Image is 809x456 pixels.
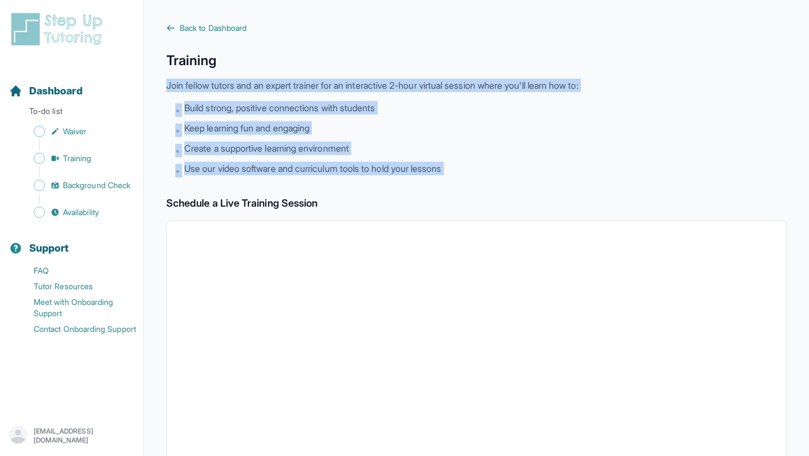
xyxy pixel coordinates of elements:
[29,240,69,256] span: Support
[9,124,143,139] a: Waiver
[9,279,143,294] a: Tutor Resources
[34,427,134,445] p: [EMAIL_ADDRESS][DOMAIN_NAME]
[166,52,787,70] h1: Training
[184,142,349,155] span: Create a supportive learning environment
[4,222,139,261] button: Support
[9,321,143,337] a: Contact Onboarding Support
[63,126,87,137] span: Waiver
[4,106,139,121] p: To-do list
[175,164,180,177] span: •
[180,22,247,34] span: Back to Dashboard
[9,177,143,193] a: Background Check
[29,83,83,99] span: Dashboard
[9,426,134,446] button: [EMAIL_ADDRESS][DOMAIN_NAME]
[9,83,83,99] a: Dashboard
[4,65,139,103] button: Dashboard
[9,263,143,279] a: FAQ
[63,153,92,164] span: Training
[184,162,441,175] span: Use our video software and curriculum tools to hold your lessons
[175,103,180,117] span: •
[9,11,109,47] img: logo
[175,124,180,137] span: •
[9,151,143,166] a: Training
[9,204,143,220] a: Availability
[175,144,180,157] span: •
[166,22,787,34] a: Back to Dashboard
[63,207,99,218] span: Availability
[166,79,787,92] p: Join fellow tutors and an expert trainer for an interactive 2-hour virtual session where you'll l...
[184,101,375,115] span: Build strong, positive connections with students
[9,294,143,321] a: Meet with Onboarding Support
[63,180,130,191] span: Background Check
[166,195,787,211] h2: Schedule a Live Training Session
[184,121,310,135] span: Keep learning fun and engaging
